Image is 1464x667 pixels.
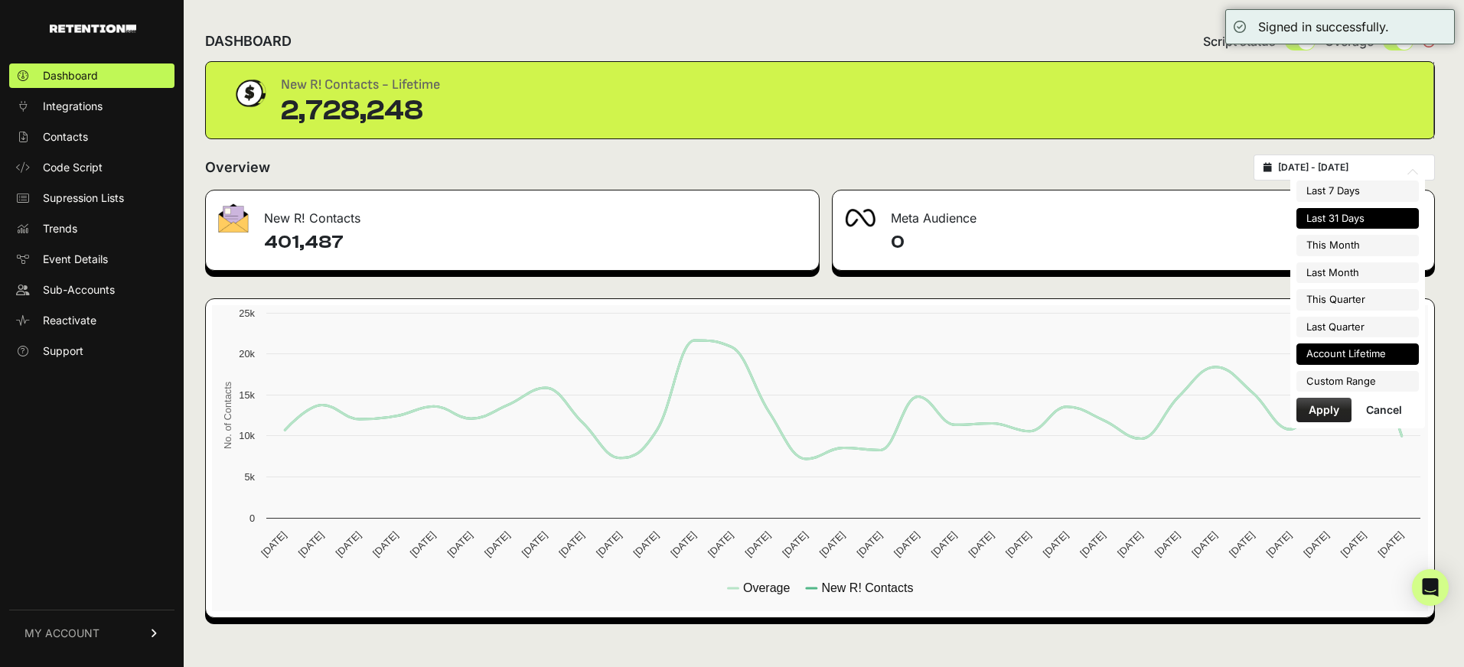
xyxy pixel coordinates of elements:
text: [DATE] [296,529,326,559]
span: Event Details [43,252,108,267]
text: [DATE] [520,529,549,559]
text: [DATE] [1338,529,1368,559]
li: This Month [1296,235,1419,256]
text: [DATE] [743,529,773,559]
text: [DATE] [445,529,474,559]
text: [DATE] [370,529,400,559]
h4: 0 [891,230,1423,255]
text: New R! Contacts [821,581,913,594]
text: [DATE] [1376,529,1406,559]
text: 25k [239,307,255,319]
li: Last 31 Days [1296,208,1419,229]
text: [DATE] [1115,529,1145,559]
span: Code Script [43,160,103,175]
text: [DATE] [966,529,996,559]
span: Script status [1203,32,1276,50]
text: [DATE] [706,529,735,559]
text: [DATE] [854,529,884,559]
text: [DATE] [1189,529,1219,559]
text: [DATE] [631,529,661,559]
span: Integrations [43,99,103,114]
div: Signed in successfully. [1258,18,1389,36]
span: Sub-Accounts [43,282,115,298]
a: Contacts [9,125,174,149]
div: New R! Contacts - Lifetime [281,74,440,96]
h4: 401,487 [264,230,807,255]
h2: DASHBOARD [205,31,292,52]
text: [DATE] [1264,529,1294,559]
span: Contacts [43,129,88,145]
text: [DATE] [817,529,847,559]
a: Supression Lists [9,186,174,210]
text: [DATE] [1227,529,1257,559]
a: Sub-Accounts [9,278,174,302]
text: [DATE] [556,529,586,559]
a: Event Details [9,247,174,272]
text: No. of Contacts [222,382,233,449]
div: Open Intercom Messenger [1412,569,1449,606]
text: [DATE] [482,529,512,559]
span: Support [43,343,83,359]
img: fa-envelope-19ae18322b30453b285274b1b8af3d052b27d846a4fbe8435d1a52b978f639a2.png [218,203,249,233]
div: 2,728,248 [281,96,440,126]
text: 5k [244,471,255,483]
span: Reactivate [43,313,96,328]
a: Code Script [9,155,174,180]
text: [DATE] [333,529,363,559]
span: Supression Lists [43,190,124,206]
text: 0 [249,512,255,524]
text: [DATE] [1153,529,1182,559]
a: Support [9,339,174,363]
text: [DATE] [259,529,289,559]
img: Retention.com [50,24,136,33]
li: Last Quarter [1296,317,1419,338]
text: 20k [239,348,255,360]
a: Trends [9,216,174,241]
a: MY ACCOUNT [9,610,174,656]
li: Last 7 Days [1296,181,1419,202]
div: New R! Contacts [206,190,819,236]
text: [DATE] [892,529,921,559]
div: Meta Audience [833,190,1435,236]
text: [DATE] [929,529,959,559]
h2: Overview [205,157,270,178]
text: [DATE] [1041,529,1071,559]
span: MY ACCOUNT [24,626,99,641]
text: [DATE] [408,529,438,559]
text: [DATE] [1078,529,1107,559]
li: Custom Range [1296,371,1419,392]
img: dollar-coin-05c43ed7efb7bc0c12610022525b4bbbb207c7efeef5aecc26f025e68dcafac9.png [230,74,269,112]
a: Reactivate [9,308,174,333]
text: [DATE] [780,529,810,559]
text: 10k [239,430,255,441]
text: [DATE] [668,529,698,559]
text: 15k [239,389,255,401]
span: Dashboard [43,68,98,83]
img: fa-meta-2f981b61bb99beabf952f7030308934f19ce035c18b003e963880cc3fabeebb7.png [845,209,875,227]
li: Last Month [1296,262,1419,284]
text: [DATE] [1301,529,1331,559]
a: Dashboard [9,63,174,88]
text: Overage [743,581,790,594]
text: [DATE] [594,529,624,559]
text: [DATE] [1003,529,1033,559]
li: Account Lifetime [1296,343,1419,365]
li: This Quarter [1296,289,1419,311]
button: Apply [1296,398,1352,422]
a: Integrations [9,94,174,119]
button: Cancel [1354,398,1414,422]
span: Trends [43,221,77,236]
